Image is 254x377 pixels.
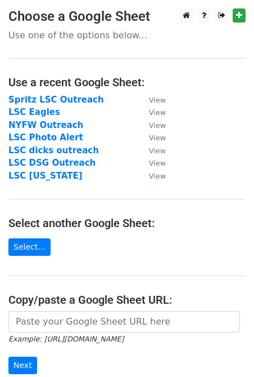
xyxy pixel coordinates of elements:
[138,145,166,156] a: View
[8,8,246,25] h3: Choose a Google Sheet
[8,95,104,105] a: Spritz LSC Outreach
[138,171,166,181] a: View
[8,132,83,143] a: LSC Photo Alert
[8,107,60,117] a: LSC Eagles
[138,132,166,143] a: View
[138,120,166,130] a: View
[149,121,166,130] small: View
[8,29,246,41] p: Use one of the options below...
[149,108,166,117] small: View
[8,145,99,156] a: LSC dicks outreach
[8,216,246,230] h4: Select another Google Sheet:
[149,134,166,142] small: View
[8,158,96,168] a: LSC DSG Outreach
[8,76,246,89] h4: Use a recent Google Sheet:
[8,311,240,332] input: Paste your Google Sheet URL here
[149,96,166,104] small: View
[8,171,83,181] a: LSC [US_STATE]
[8,335,124,343] small: Example: [URL][DOMAIN_NAME]
[8,293,246,307] h4: Copy/paste a Google Sheet URL:
[8,357,37,374] input: Next
[149,172,166,180] small: View
[149,159,166,167] small: View
[138,158,166,168] a: View
[138,107,166,117] a: View
[8,120,83,130] a: NYFW Outreach
[149,147,166,155] small: View
[8,238,51,256] a: Select...
[138,95,166,105] a: View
